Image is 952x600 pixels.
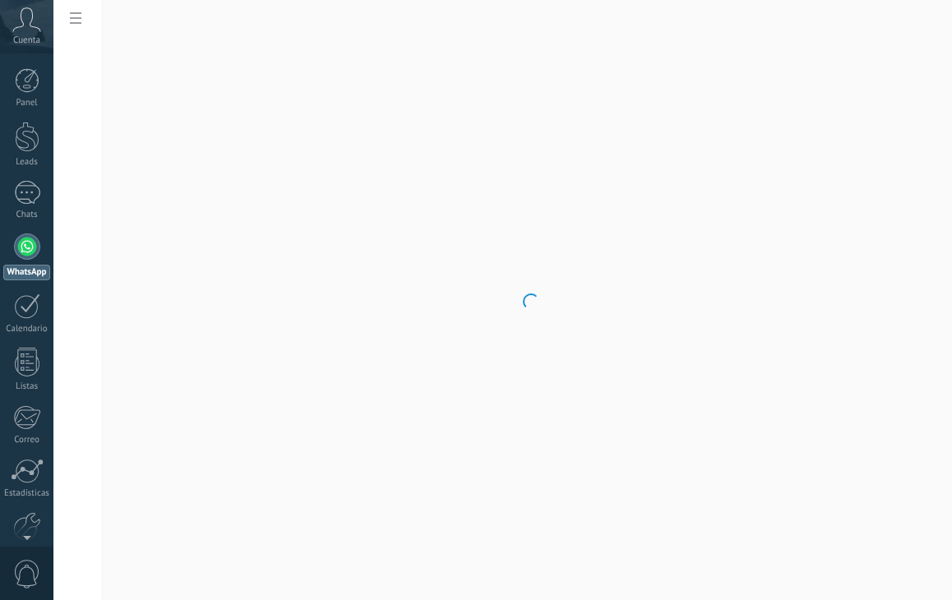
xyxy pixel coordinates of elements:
div: Calendario [3,324,51,335]
div: WhatsApp [3,265,50,280]
div: Listas [3,381,51,392]
div: Leads [3,157,51,168]
div: Panel [3,98,51,108]
div: Chats [3,210,51,220]
div: Correo [3,435,51,445]
div: Estadísticas [3,488,51,499]
span: Cuenta [13,35,40,46]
